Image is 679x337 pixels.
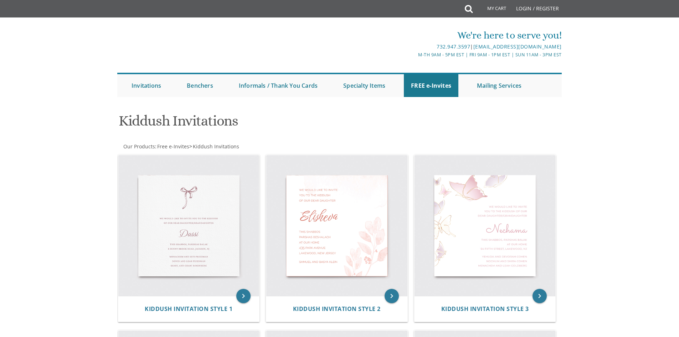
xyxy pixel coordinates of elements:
a: Benchers [180,74,220,97]
span: > [189,143,239,150]
div: M-Th 9am - 5pm EST | Fri 9am - 1pm EST | Sun 11am - 3pm EST [266,51,562,58]
a: Specialty Items [336,74,392,97]
img: Kiddush Invitation Style 2 [266,155,407,296]
a: Mailing Services [470,74,529,97]
a: 732.947.3597 [437,43,470,50]
span: Kiddush Invitation Style 2 [293,305,381,313]
a: keyboard_arrow_right [385,289,399,303]
a: Kiddush Invitations [192,143,239,150]
a: keyboard_arrow_right [533,289,547,303]
a: keyboard_arrow_right [236,289,251,303]
a: Our Products [123,143,155,150]
h1: Kiddush Invitations [119,113,410,134]
a: Free e-Invites [156,143,189,150]
span: Kiddush Invitation Style 3 [441,305,529,313]
div: We're here to serve you! [266,28,562,42]
img: Kiddush Invitation Style 1 [118,155,259,296]
a: Kiddush Invitation Style 2 [293,306,381,312]
img: Kiddush Invitation Style 3 [415,155,556,296]
a: My Cart [472,1,511,19]
a: Invitations [124,74,168,97]
a: [EMAIL_ADDRESS][DOMAIN_NAME] [473,43,562,50]
span: Kiddush Invitation Style 1 [145,305,232,313]
a: FREE e-Invites [404,74,458,97]
span: Kiddush Invitations [193,143,239,150]
div: : [117,143,340,150]
a: Informals / Thank You Cards [232,74,325,97]
div: | [266,42,562,51]
a: Kiddush Invitation Style 1 [145,306,232,312]
a: Kiddush Invitation Style 3 [441,306,529,312]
